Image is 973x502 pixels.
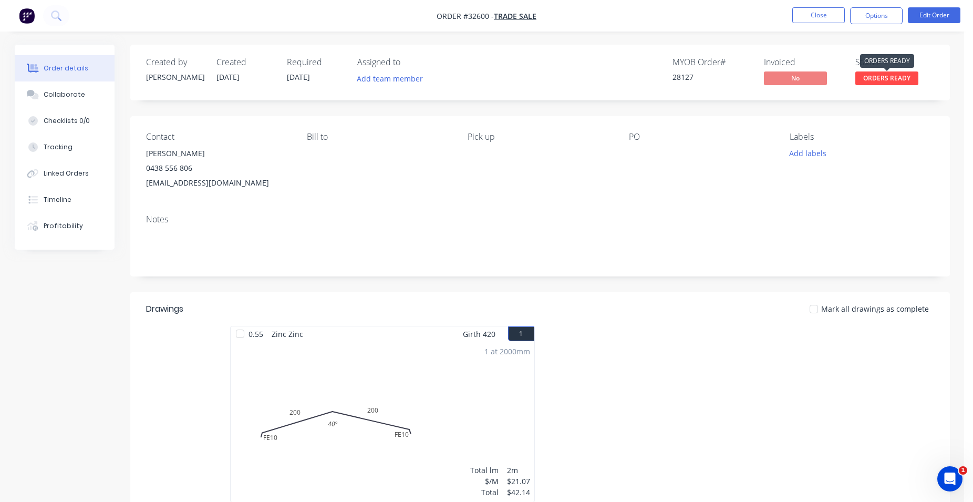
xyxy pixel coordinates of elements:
div: ORDERS READY [860,54,914,68]
div: Created [216,57,274,67]
div: 0FE10200FE1020040º1 at 2000mmTotal lm$/MTotal2m$21.07$42.14 [231,342,534,502]
div: Contact [146,132,290,142]
span: 0.55 [244,326,267,342]
div: Timeline [44,195,71,204]
a: TRADE SALE [494,11,536,21]
div: Total [470,487,499,498]
span: [DATE] [216,72,240,82]
div: 28127 [672,71,751,83]
iframe: Intercom live chat [937,466,962,491]
div: Tracking [44,142,73,152]
button: Collaborate [15,81,115,108]
div: MYOB Order # [672,57,751,67]
div: Labels [790,132,934,142]
div: Notes [146,214,934,224]
div: Checklists 0/0 [44,116,90,126]
span: Order #32600 - [437,11,494,21]
button: Checklists 0/0 [15,108,115,134]
button: Add team member [357,71,429,86]
div: $42.14 [507,487,530,498]
div: Collaborate [44,90,85,99]
button: Tracking [15,134,115,160]
span: 1 [959,466,967,475]
div: [PERSON_NAME]0438 556 806[EMAIL_ADDRESS][DOMAIN_NAME] [146,146,290,190]
span: [DATE] [287,72,310,82]
button: Profitability [15,213,115,239]
div: Created by [146,57,204,67]
div: 1 at 2000mm [484,346,530,357]
button: Add team member [351,71,428,86]
div: Status [855,57,934,67]
button: Edit Order [908,7,960,23]
button: ORDERS READY [855,71,918,87]
div: Invoiced [764,57,843,67]
button: Close [792,7,845,23]
div: Linked Orders [44,169,89,178]
img: Factory [19,8,35,24]
span: ORDERS READY [855,71,918,85]
div: Total lm [470,465,499,476]
button: Order details [15,55,115,81]
button: 1 [508,326,534,341]
div: Required [287,57,345,67]
div: $/M [470,476,499,487]
div: 2m [507,465,530,476]
div: Bill to [307,132,451,142]
button: Timeline [15,187,115,213]
div: [EMAIL_ADDRESS][DOMAIN_NAME] [146,176,290,190]
div: 0438 556 806 [146,161,290,176]
div: PO [629,132,773,142]
div: Profitability [44,221,83,231]
div: Pick up [468,132,612,142]
span: Zinc Zinc [267,326,307,342]
div: Drawings [146,303,183,315]
span: No [764,71,827,85]
div: [PERSON_NAME] [146,71,204,83]
span: Mark all drawings as complete [821,303,929,314]
div: Assigned to [357,57,462,67]
div: $21.07 [507,476,530,487]
div: [PERSON_NAME] [146,146,290,161]
div: Order details [44,64,88,73]
button: Options [850,7,903,24]
button: Linked Orders [15,160,115,187]
button: Add labels [784,146,832,160]
span: Girth 420 [463,326,495,342]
